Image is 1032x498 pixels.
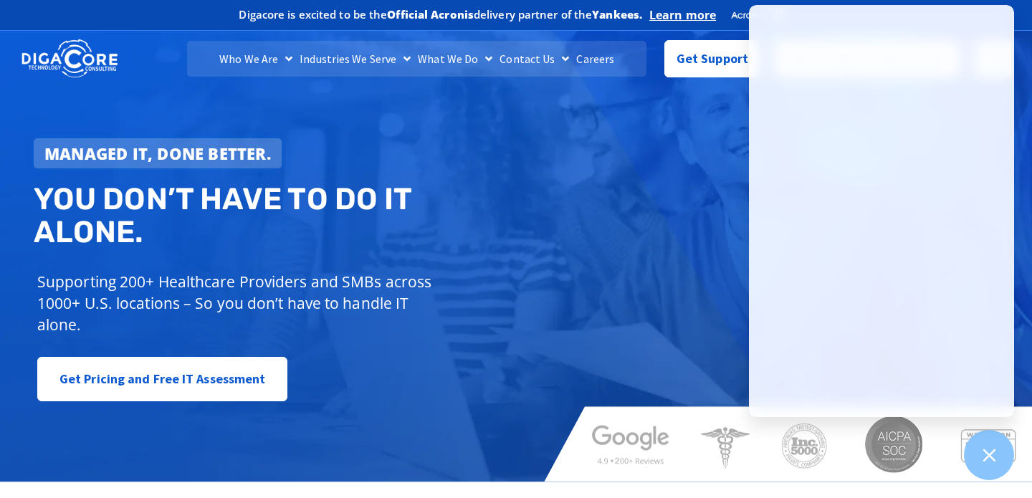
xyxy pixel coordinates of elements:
[592,7,642,21] b: Yankees.
[21,38,118,80] img: DigaCore Technology Consulting
[37,357,287,401] a: Get Pricing and Free IT Assessment
[414,41,496,77] a: What We Do
[296,41,414,77] a: Industries We Serve
[649,8,716,22] a: Learn more
[239,9,642,20] h2: Digacore is excited to be the delivery partner of the
[387,7,474,21] b: Official Acronis
[730,7,786,24] img: Acronis
[44,143,271,164] strong: Managed IT, done better.
[496,41,573,77] a: Contact Us
[573,41,618,77] a: Careers
[34,183,527,249] h2: You don’t have to do IT alone.
[59,365,265,393] span: Get Pricing and Free IT Assessment
[664,40,760,77] a: Get Support
[187,41,646,77] nav: Menu
[34,138,282,168] a: Managed IT, done better.
[37,271,438,335] p: Supporting 200+ Healthcare Providers and SMBs across 1000+ U.S. locations – So you don’t have to ...
[749,5,1014,417] iframe: Chatgenie Messenger
[216,41,296,77] a: Who We Are
[677,44,748,73] span: Get Support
